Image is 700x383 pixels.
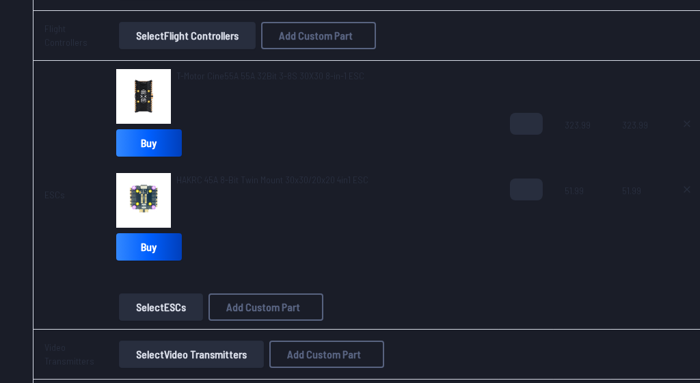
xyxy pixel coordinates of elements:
[208,293,323,321] button: Add Custom Part
[287,349,361,360] span: Add Custom Part
[565,113,600,179] span: 323.99
[176,174,368,185] span: HAKRC 45A 8-Bit Twin Mount 30x30/20x20 4in1 ESC
[226,302,300,313] span: Add Custom Part
[116,293,206,321] a: SelectESCs
[116,22,258,49] a: SelectFlight Controllers
[116,173,171,228] img: image
[116,129,182,157] a: Buy
[565,179,600,244] span: 51.99
[622,113,648,179] span: 323.99
[176,69,364,83] a: T-Motor Cine55A 55A 32Bit 3-8S 30X30 8-in-1 ESC
[44,189,65,200] a: ESCs
[622,179,648,244] span: 51.99
[116,341,267,368] a: SelectVideo Transmitters
[279,30,353,41] span: Add Custom Part
[119,293,203,321] button: SelectESCs
[44,23,87,48] a: Flight Controllers
[119,22,256,49] button: SelectFlight Controllers
[261,22,376,49] button: Add Custom Part
[44,341,94,367] a: Video Transmitters
[176,70,364,81] span: T-Motor Cine55A 55A 32Bit 3-8S 30X30 8-in-1 ESC
[116,69,171,124] img: image
[269,341,384,368] button: Add Custom Part
[116,233,182,261] a: Buy
[176,173,368,187] a: HAKRC 45A 8-Bit Twin Mount 30x30/20x20 4in1 ESC
[119,341,264,368] button: SelectVideo Transmitters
